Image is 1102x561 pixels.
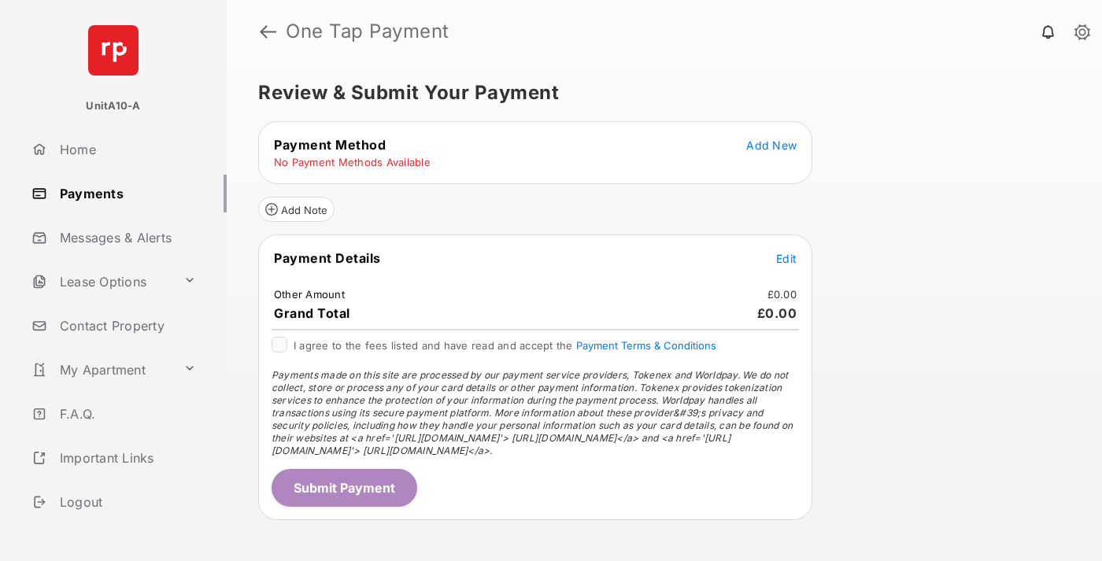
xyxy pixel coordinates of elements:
[757,305,797,321] span: £0.00
[25,131,227,168] a: Home
[294,339,716,352] span: I agree to the fees listed and have read and accept the
[273,155,431,169] td: No Payment Methods Available
[776,252,797,265] span: Edit
[25,395,227,433] a: F.A.Q.
[25,263,177,301] a: Lease Options
[25,219,227,257] a: Messages & Alerts
[272,469,417,507] button: Submit Payment
[25,439,202,477] a: Important Links
[25,483,227,521] a: Logout
[746,138,797,152] span: Add New
[576,339,716,352] button: I agree to the fees listed and have read and accept the
[273,287,346,301] td: Other Amount
[86,98,140,114] p: UnitA10-A
[286,22,449,41] strong: One Tap Payment
[274,137,386,153] span: Payment Method
[258,197,335,222] button: Add Note
[274,250,381,266] span: Payment Details
[272,369,793,456] span: Payments made on this site are processed by our payment service providers, Tokenex and Worldpay. ...
[88,25,139,76] img: svg+xml;base64,PHN2ZyB4bWxucz0iaHR0cDovL3d3dy53My5vcmcvMjAwMC9zdmciIHdpZHRoPSI2NCIgaGVpZ2h0PSI2NC...
[25,351,177,389] a: My Apartment
[25,175,227,212] a: Payments
[776,250,797,266] button: Edit
[274,305,350,321] span: Grand Total
[767,287,797,301] td: £0.00
[25,307,227,345] a: Contact Property
[746,137,797,153] button: Add New
[258,83,1058,102] h5: Review & Submit Your Payment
